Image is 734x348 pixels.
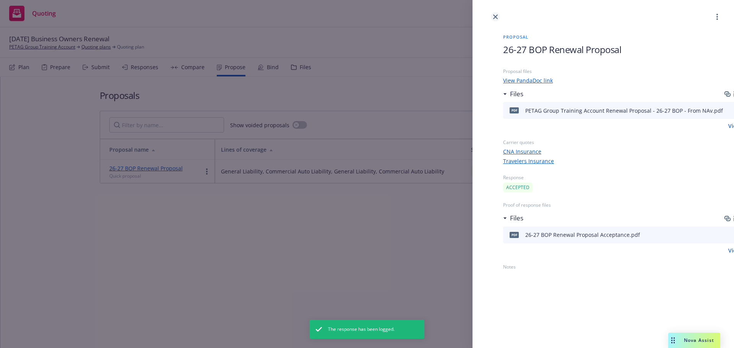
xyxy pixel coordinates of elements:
div: Files [503,89,523,99]
button: Nova Assist [668,333,720,348]
span: The response has been logged. [328,326,395,333]
button: download file [726,106,732,115]
div: 26-27 BOP Renewal Proposal Acceptance.pdf [525,231,640,239]
button: download file [726,230,732,240]
span: Proposal [503,34,703,40]
a: close [491,12,500,21]
div: PETAG Group Training Account Renewal Proposal - 26-27 BOP - From NAv.pdf [525,107,723,115]
div: Files [503,213,523,223]
h3: Files [510,213,523,223]
span: pdf [510,107,519,113]
div: Drag to move [668,333,678,348]
span: pdf [510,232,519,238]
span: Nova Assist [684,337,714,343]
span: ACCEPTED [506,184,529,191]
h1: 26-27 BOP Renewal Proposal [503,43,703,56]
h3: Files [510,89,523,99]
a: more [713,12,722,21]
